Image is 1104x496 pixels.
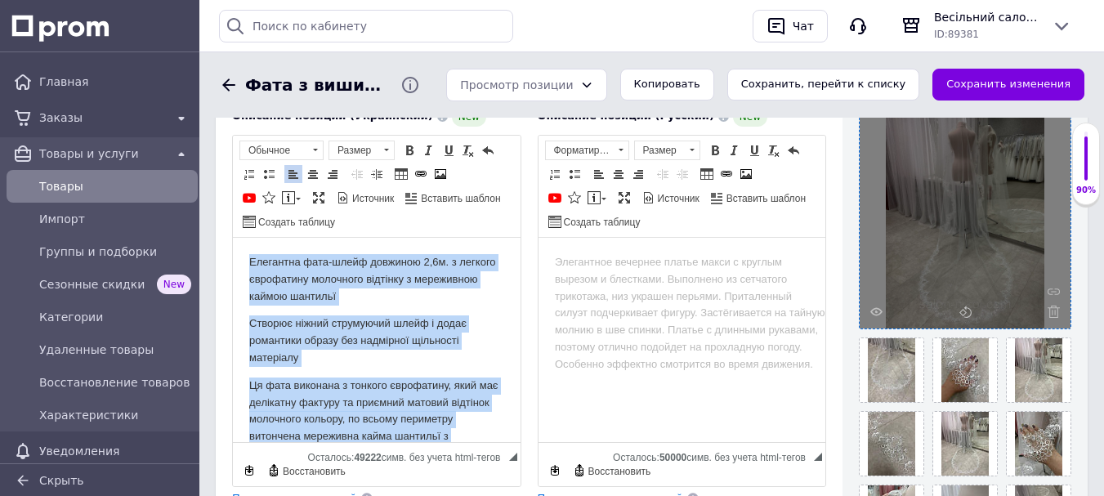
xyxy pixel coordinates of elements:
[310,189,328,207] a: Развернуть
[329,141,378,159] span: Размер
[765,141,783,159] a: Убрать форматирование
[726,141,744,159] a: Курсив (Ctrl+I)
[403,189,503,207] a: Вставить шаблон
[565,189,583,207] a: Вставить иконку
[412,165,430,183] a: Вставить/Редактировать ссылку (Ctrl+L)
[590,165,608,183] a: По левому краю
[745,141,763,159] a: Подчеркнутый (Ctrl+U)
[440,141,458,159] a: Подчеркнутый (Ctrl+U)
[392,165,410,183] a: Таблица
[308,448,509,463] div: Подсчет символов
[16,16,271,388] body: Визуальный текстовый редактор, F44F4C4D-2962-4FD8-BEEF-E97EB057CA50
[39,145,165,162] span: Товары и услуги
[1073,185,1099,196] div: 90%
[655,192,699,206] span: Источник
[615,189,633,207] a: Развернуть
[727,69,920,101] button: Сохранить, перейти к списку
[39,211,191,227] span: Импорт
[934,29,979,40] span: ID: 89381
[16,16,271,67] p: Елегантна фата-шлейф довжиною 2,6м. з легкого єврофатину молочного відтінку з мереживною каймою ш...
[39,276,150,293] span: Сезонные скидки
[546,189,564,207] a: Добавить видео с YouTube
[708,189,808,207] a: Вставить шаблон
[39,244,191,260] span: Группы и подборки
[724,192,806,206] span: Вставить шаблон
[334,189,396,207] a: Источник
[157,275,191,294] span: New
[284,165,302,183] a: По левому краю
[260,189,278,207] a: Вставить иконку
[260,165,278,183] a: Вставить / удалить маркированный список
[418,192,500,206] span: Вставить шаблон
[280,465,346,479] span: Восстановить
[240,165,258,183] a: Вставить / удалить нумерованный список
[16,140,271,344] p: Ця фата виконана з тонкого єврофатину, який має делікатну фактуру та приємний матовий відтінок мо...
[509,453,517,461] span: Перетащите для изменения размера
[39,109,165,126] span: Заказы
[706,141,724,159] a: Полужирный (Ctrl+B)
[546,141,613,159] span: Форматирование
[634,141,700,160] a: Размер
[698,165,716,183] a: Таблица
[279,189,303,207] a: Вставить сообщение
[240,462,258,480] a: Сделать резервную копию сейчас
[613,448,814,463] div: Подсчет символов
[460,76,573,94] div: Просмотр позиции
[570,462,654,480] a: Восстановить
[784,141,802,159] a: Отменить (Ctrl+Z)
[304,165,322,183] a: По центру
[545,141,629,160] a: Форматирование
[737,165,755,183] a: Изображение
[240,189,258,207] a: Добавить видео с YouTube
[39,443,191,459] span: Уведомления
[610,165,628,183] a: По центру
[39,74,191,90] span: Главная
[240,141,307,159] span: Обычное
[348,165,366,183] a: Уменьшить отступ
[934,9,1039,25] span: Весільний салон «[PERSON_NAME]»
[420,141,438,159] a: Курсив (Ctrl+I)
[789,14,817,38] div: Чат
[265,462,348,480] a: Восстановить
[586,465,651,479] span: Восстановить
[546,462,564,480] a: Сделать резервную копию сейчас
[233,238,521,442] iframe: Визуальный текстовый редактор, F44F4C4D-2962-4FD8-BEEF-E97EB057CA50
[620,69,714,101] button: Копировать
[717,165,735,183] a: Вставить/Редактировать ссылку (Ctrl+L)
[256,216,335,230] span: Создать таблицу
[814,453,822,461] span: Перетащите для изменения размера
[240,212,337,230] a: Создать таблицу
[324,165,342,183] a: По правому краю
[39,374,191,391] span: Восстановление товаров
[673,165,691,183] a: Увеличить отступ
[329,141,395,160] a: Размер
[654,165,672,183] a: Уменьшить отступ
[459,141,477,159] a: Убрать форматирование
[431,165,449,183] a: Изображение
[245,74,387,97] span: Фата з вишивкою № 1521 (1,5*2 м) подовжена бежева
[16,78,271,128] p: Створює ніжний струмуючий шлейф і додає романтики образу без надмірної щільності матеріалу
[350,192,394,206] span: Источник
[640,189,702,207] a: Источник
[39,342,191,358] span: Удаленные товары
[39,178,191,194] span: Товары
[219,10,513,42] input: Поиск по кабинету
[546,212,643,230] a: Создать таблицу
[239,141,324,160] a: Обычное
[753,10,828,42] button: Чат
[368,165,386,183] a: Увеличить отступ
[1072,123,1100,205] div: 90% Качество заполнения
[561,216,641,230] span: Создать таблицу
[400,141,418,159] a: Полужирный (Ctrl+B)
[932,69,1084,101] button: Сохранить изменения
[539,238,826,442] iframe: Визуальный текстовый редактор, 0A473B1A-5004-4FCE-BA63-87FEBE8CB70F
[585,189,609,207] a: Вставить сообщение
[565,165,583,183] a: Вставить / удалить маркированный список
[39,474,84,487] span: Скрыть
[635,141,684,159] span: Размер
[546,165,564,183] a: Вставить / удалить нумерованный список
[659,452,686,463] span: 50000
[629,165,647,183] a: По правому краю
[354,452,381,463] span: 49222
